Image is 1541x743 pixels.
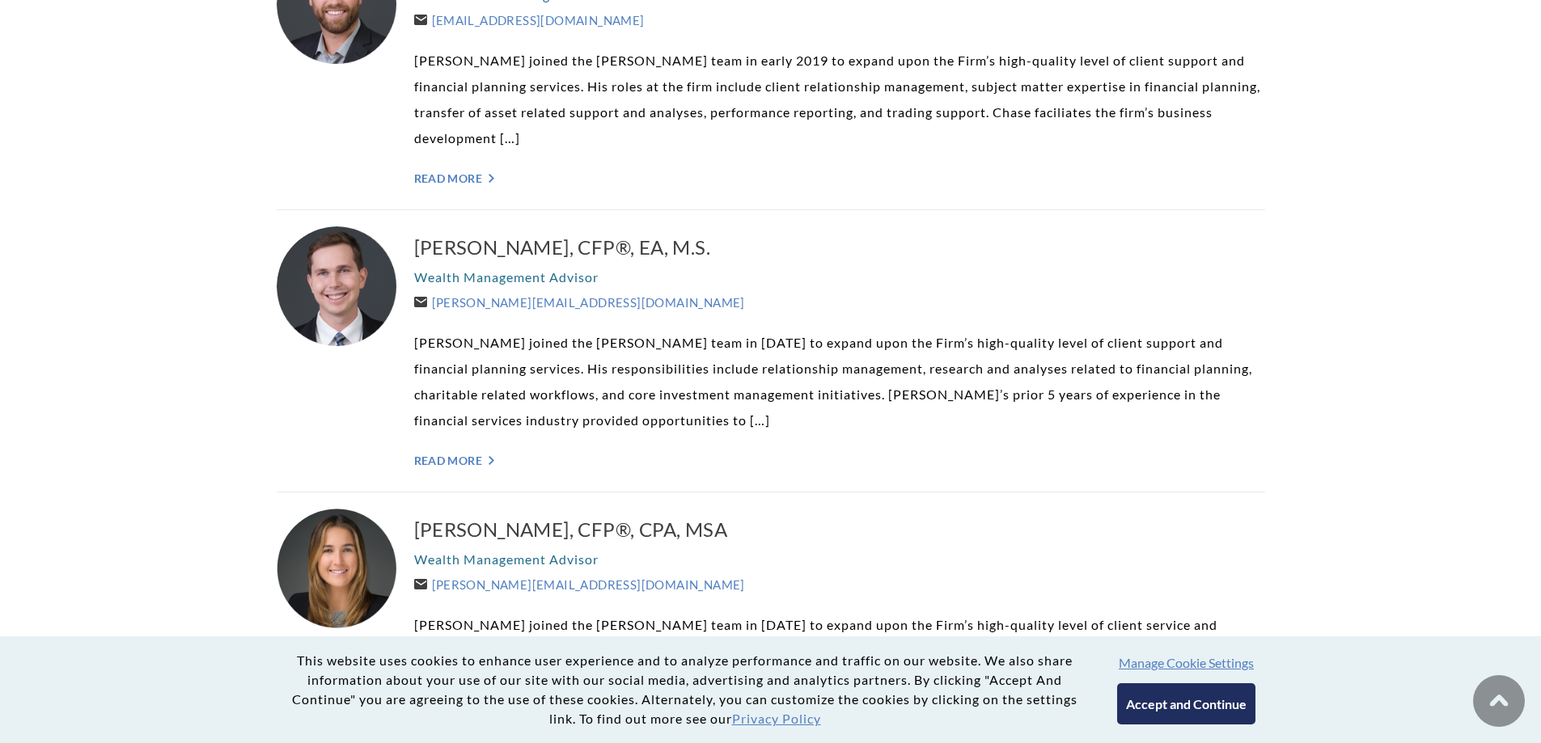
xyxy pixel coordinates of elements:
p: [PERSON_NAME] joined the [PERSON_NAME] team in early 2019 to expand upon the Firm’s high-quality ... [414,48,1265,151]
p: This website uses cookies to enhance user experience and to analyze performance and traffic on ou... [286,651,1085,728]
a: Read More "> [414,454,1265,467]
a: [PERSON_NAME][EMAIL_ADDRESS][DOMAIN_NAME] [414,577,745,592]
a: Privacy Policy [732,711,821,726]
p: [PERSON_NAME] joined the [PERSON_NAME] team in [DATE] to expand upon the Firm’s high-quality leve... [414,612,1265,716]
a: [PERSON_NAME], CFP®, CPA, MSA [414,517,1265,542]
a: Read More "> [414,171,1265,185]
p: [PERSON_NAME] joined the [PERSON_NAME] team in [DATE] to expand upon the Firm’s high-quality leve... [414,330,1265,433]
p: Wealth Management Advisor [414,264,1265,290]
p: Wealth Management Advisor [414,547,1265,572]
button: Accept and Continue [1117,683,1255,724]
a: [EMAIL_ADDRESS][DOMAIN_NAME] [414,13,645,27]
a: [PERSON_NAME], CFP®, EA, M.S. [414,234,1265,260]
button: Manage Cookie Settings [1119,655,1254,670]
a: [PERSON_NAME][EMAIL_ADDRESS][DOMAIN_NAME] [414,295,745,310]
